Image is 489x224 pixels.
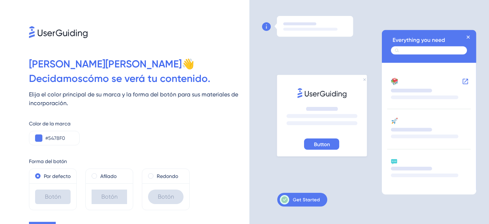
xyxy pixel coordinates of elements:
[182,58,194,70] font: 👋
[83,72,208,84] font: cómo se verá tu contenido
[29,121,71,126] font: Color de la marca
[44,173,71,179] font: Por defecto
[45,193,61,200] font: Botón
[29,158,67,164] font: Forma del botón
[157,173,178,179] font: Redondo
[105,58,182,70] font: [PERSON_NAME]
[100,173,117,179] font: Afilado
[29,91,238,107] font: Elija el color principal de su marca y la forma del botón para sus materiales de incorporación.
[29,72,83,84] font: Decidamos
[101,193,118,200] font: Botón
[158,193,174,200] font: Botón
[29,58,105,70] font: [PERSON_NAME]
[208,72,210,84] font: .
